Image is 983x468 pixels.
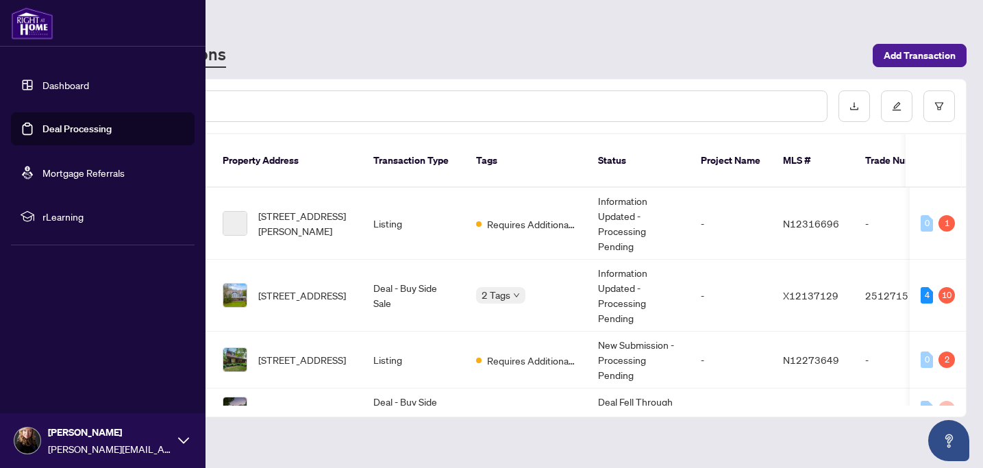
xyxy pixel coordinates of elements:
[42,167,125,179] a: Mortgage Referrals
[587,389,690,430] td: Deal Fell Through & Closed
[854,260,950,332] td: 2512715
[48,425,171,440] span: [PERSON_NAME]
[48,441,171,456] span: [PERSON_NAME][EMAIL_ADDRESS][DOMAIN_NAME]
[938,215,955,232] div: 1
[690,389,772,430] td: -
[938,401,955,417] div: 0
[938,287,955,304] div: 10
[362,332,465,389] td: Listing
[362,134,465,188] th: Transaction Type
[923,90,955,122] button: filter
[587,332,690,389] td: New Submission - Processing Pending
[928,420,969,461] button: Open asap
[42,209,185,224] span: rLearning
[362,389,465,430] td: Deal - Buy Side Sale
[772,134,854,188] th: MLS #
[854,332,950,389] td: -
[587,260,690,332] td: Information Updated - Processing Pending
[465,134,587,188] th: Tags
[783,403,839,415] span: N12215133
[487,402,576,417] span: Mutual Release Approved
[487,353,576,368] span: Requires Additional Docs
[892,101,901,111] span: edit
[212,134,362,188] th: Property Address
[783,217,839,230] span: N12316696
[258,208,351,238] span: [STREET_ADDRESS][PERSON_NAME]
[42,79,89,91] a: Dashboard
[362,260,465,332] td: Deal - Buy Side Sale
[362,188,465,260] td: Listing
[223,348,247,371] img: thumbnail-img
[690,134,772,188] th: Project Name
[482,287,510,303] span: 2 Tags
[884,45,956,66] span: Add Transaction
[881,90,912,122] button: edit
[11,7,53,40] img: logo
[690,260,772,332] td: -
[690,332,772,389] td: -
[223,397,247,421] img: thumbnail-img
[487,217,576,232] span: Requires Additional Docs
[587,134,690,188] th: Status
[921,287,933,304] div: 4
[921,352,933,368] div: 0
[854,188,950,260] td: -
[690,188,772,260] td: -
[14,428,40,454] img: Profile Icon
[783,289,838,301] span: X12137129
[223,284,247,307] img: thumbnail-img
[513,292,520,299] span: down
[838,90,870,122] button: download
[587,188,690,260] td: Information Updated - Processing Pending
[258,402,346,417] span: [STREET_ADDRESS]
[934,101,944,111] span: filter
[854,134,950,188] th: Trade Number
[854,389,950,430] td: 2511166
[921,215,933,232] div: 0
[783,354,839,366] span: N12273649
[873,44,967,67] button: Add Transaction
[42,123,112,135] a: Deal Processing
[849,101,859,111] span: download
[258,352,346,367] span: [STREET_ADDRESS]
[938,352,955,368] div: 2
[921,401,933,417] div: 0
[258,288,346,303] span: [STREET_ADDRESS]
